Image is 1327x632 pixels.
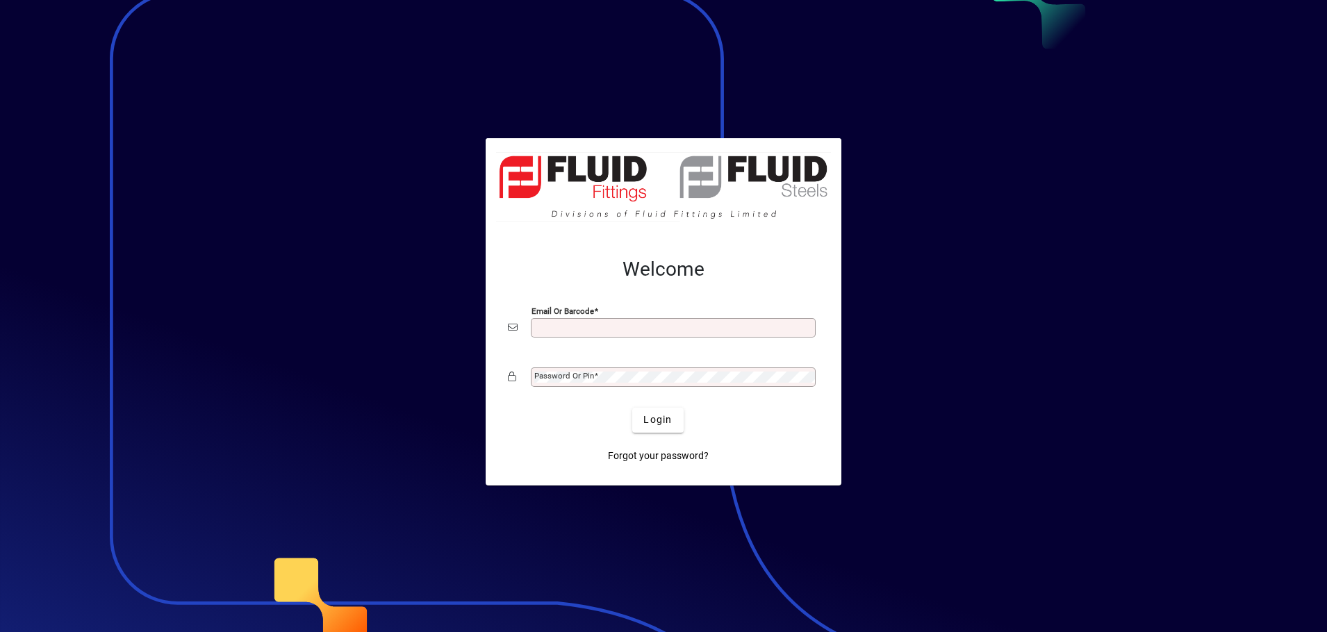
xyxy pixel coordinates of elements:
button: Login [632,408,683,433]
mat-label: Email or Barcode [531,306,594,315]
span: Forgot your password? [608,449,709,463]
span: Login [643,413,672,427]
mat-label: Password or Pin [534,371,594,381]
a: Forgot your password? [602,444,714,469]
h2: Welcome [508,258,819,281]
